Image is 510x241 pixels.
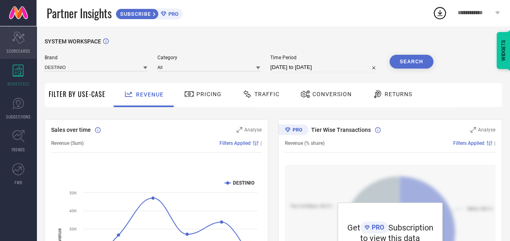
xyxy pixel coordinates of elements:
[270,55,379,60] span: Time Period
[347,223,360,232] span: Get
[433,6,447,20] div: Open download list
[136,91,164,98] span: Revenue
[6,48,30,54] span: SCORECARDS
[157,55,260,60] span: Category
[389,55,433,69] button: Search
[260,140,262,146] span: |
[116,11,153,17] span: SUBSCRIBE
[478,127,495,133] span: Analyse
[45,38,101,45] span: SYSTEM WORKSPACE
[285,140,325,146] span: Revenue (% share)
[69,209,77,213] text: 40K
[233,180,254,186] text: DESTINIO
[7,81,30,87] span: WORKSPACE
[453,140,484,146] span: Filters Applied
[244,127,262,133] span: Analyse
[311,127,371,133] span: Tier Wise Transactions
[69,227,77,231] text: 30K
[278,125,308,137] div: Premium
[494,140,495,146] span: |
[166,11,179,17] span: PRO
[15,179,22,185] span: FWD
[51,127,91,133] span: Sales over time
[254,91,280,97] span: Traffic
[69,191,77,195] text: 50K
[6,114,31,120] span: SUGGESTIONS
[470,127,476,133] svg: Zoom
[116,6,183,19] a: SUBSCRIBEPRO
[51,140,84,146] span: Revenue (Sum)
[370,224,384,231] span: PRO
[270,62,379,72] input: Select time period
[11,146,25,153] span: TRENDS
[312,91,352,97] span: Conversion
[385,91,412,97] span: Returns
[388,223,433,232] span: Subscription
[219,140,251,146] span: Filters Applied
[49,89,105,99] span: Filter By Use-Case
[45,55,147,60] span: Brand
[47,5,112,22] span: Partner Insights
[237,127,242,133] svg: Zoom
[196,91,222,97] span: Pricing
